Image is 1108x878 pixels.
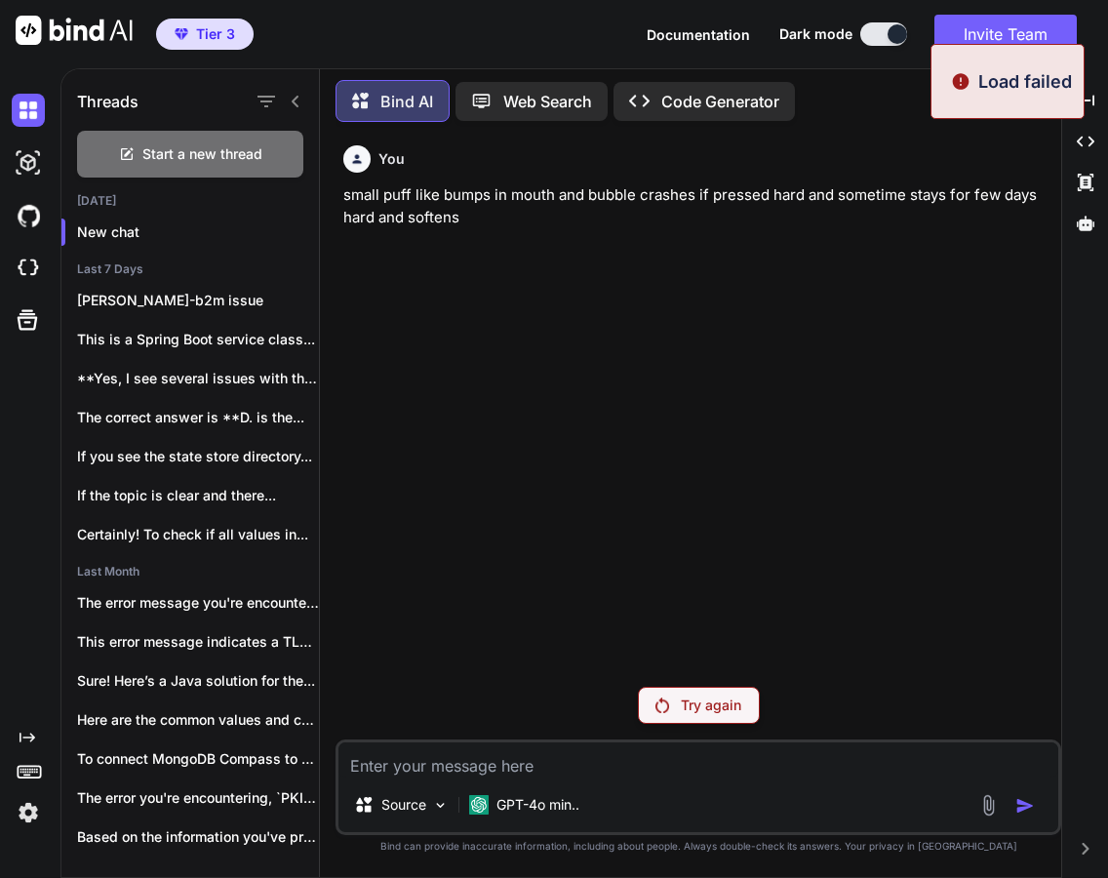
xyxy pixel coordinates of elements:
p: Web Search [503,90,592,113]
img: premium [175,28,188,40]
h6: You [378,149,405,169]
img: GPT-4o mini [469,795,489,815]
img: darkChat [12,94,45,127]
p: This error message indicates a TLS/SSL certificate... [77,632,319,652]
img: alert [951,68,970,95]
img: Bind AI [16,16,133,45]
p: If you see the state store directory... [77,447,319,466]
button: Documentation [647,24,750,45]
p: small puff like bumps in mouth and bubble crashes if pressed hard and sometime stays for few days... [343,184,1057,228]
img: Pick Models [432,797,449,814]
p: This is a Spring Boot service class... [77,330,319,349]
p: Bind can provide inaccurate information, including about people. Always double-check its answers.... [336,839,1061,854]
p: The error message you're encountering indicates that... [77,593,319,613]
p: The correct answer is **D. is the... [77,408,319,427]
p: If the topic is clear and there... [77,486,319,505]
img: githubDark [12,199,45,232]
span: Documentation [647,26,750,43]
h2: [DATE] [61,193,319,209]
img: cloudideIcon [12,252,45,285]
img: Retry [655,698,669,713]
p: Here are the common values and configurations... [77,710,319,730]
p: Bind AI [380,90,433,113]
h1: Threads [77,90,138,113]
p: New chat [77,222,319,242]
button: premiumTier 3 [156,19,254,50]
span: Tier 3 [196,24,235,44]
p: To connect MongoDB Compass to your Docker... [77,749,319,769]
img: settings [12,796,45,829]
p: Source [381,795,426,815]
p: Load failed [978,68,1072,95]
h2: Last 7 Days [61,261,319,277]
p: **Yes, I see several issues with this... [77,369,319,388]
button: Invite Team [934,15,1077,54]
img: icon [1015,796,1035,816]
img: darkAi-studio [12,146,45,180]
span: Dark mode [779,24,852,44]
p: The error you're encountering, `PKIX path building... [77,788,319,808]
span: Start a new thread [142,144,262,164]
p: Try again [681,696,741,715]
p: Based on the information you've provided, it... [77,827,319,847]
p: [PERSON_NAME]-b2m issue [77,291,319,310]
p: Certainly! To check if all values in... [77,525,319,544]
p: Code Generator [661,90,779,113]
img: attachment [977,794,1000,817]
p: Sure! Here’s a Java solution for the... [77,671,319,691]
p: GPT-4o min.. [496,795,579,815]
h2: Last Month [61,564,319,579]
